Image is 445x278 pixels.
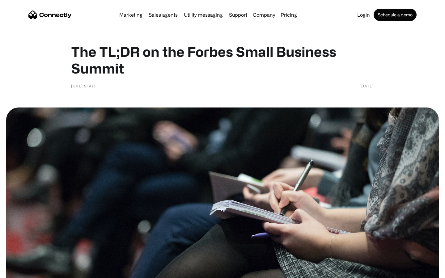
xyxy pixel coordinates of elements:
[181,12,225,17] a: Utility messaging
[146,12,180,17] a: Sales agents
[71,83,97,89] div: [URL] Staff
[251,11,277,19] div: Company
[117,12,145,17] a: Marketing
[374,9,417,21] a: Schedule a demo
[278,12,299,17] a: Pricing
[6,267,37,276] aside: Language selected: English
[12,267,37,276] ul: Language list
[28,10,72,19] a: home
[253,11,275,19] div: Company
[355,12,372,17] a: Login
[71,43,374,77] h1: The TL;DR on the Forbes Small Business Summit
[227,12,250,17] a: Support
[360,83,374,89] div: [DATE]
